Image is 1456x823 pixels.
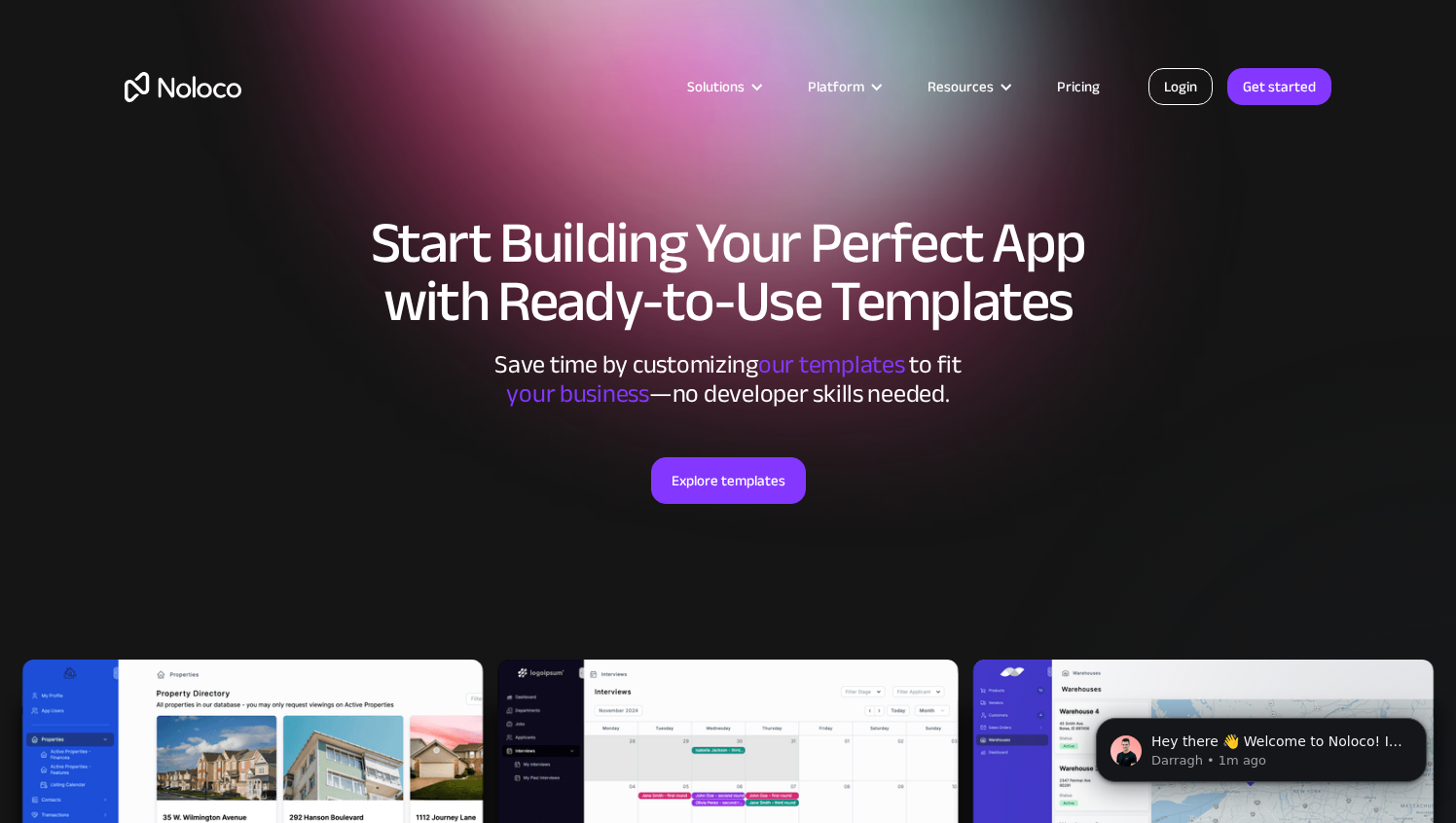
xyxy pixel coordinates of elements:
[758,340,905,388] span: our templates
[1067,677,1456,813] iframe: Intercom notifications message
[928,74,994,99] div: Resources
[1227,68,1331,105] a: Get started
[506,370,649,417] span: your business
[1033,74,1124,99] a: Pricing
[663,74,783,99] div: Solutions
[808,74,864,99] div: Platform
[651,457,806,504] a: Explore templates
[903,74,1033,99] div: Resources
[125,72,241,102] a: home
[687,74,745,99] div: Solutions
[436,350,1020,409] div: Save time by customizing to fit ‍ —no developer skills needed.
[125,214,1331,331] h1: Start Building Your Perfect App with Ready-to-Use Templates
[1148,68,1213,105] a: Login
[783,74,903,99] div: Platform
